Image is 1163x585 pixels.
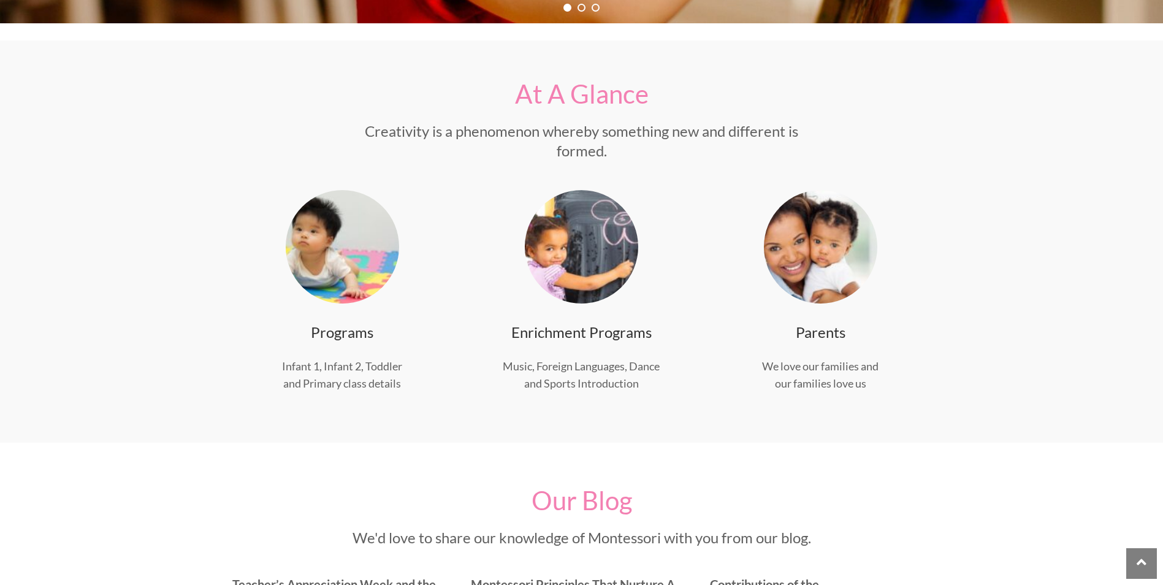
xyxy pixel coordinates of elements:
p: Music, Foreign Languages, Dance and Sports Introduction [495,357,667,392]
a: Parents [796,323,845,341]
p: Creativity is a phenomenon whereby something new and different is formed. [343,121,821,161]
h2: At A Glance [343,79,821,109]
h2: Our Blog [343,486,821,515]
p: We love our families and our families love us [734,357,906,392]
a: Programs [311,323,373,341]
p: Infant 1, Infant 2, Toddler and Primary class details [257,357,429,392]
a: Enrichment Programs [511,323,652,341]
p: We'd love to share our knowledge of Montessori with you from our blog. [343,528,821,548]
